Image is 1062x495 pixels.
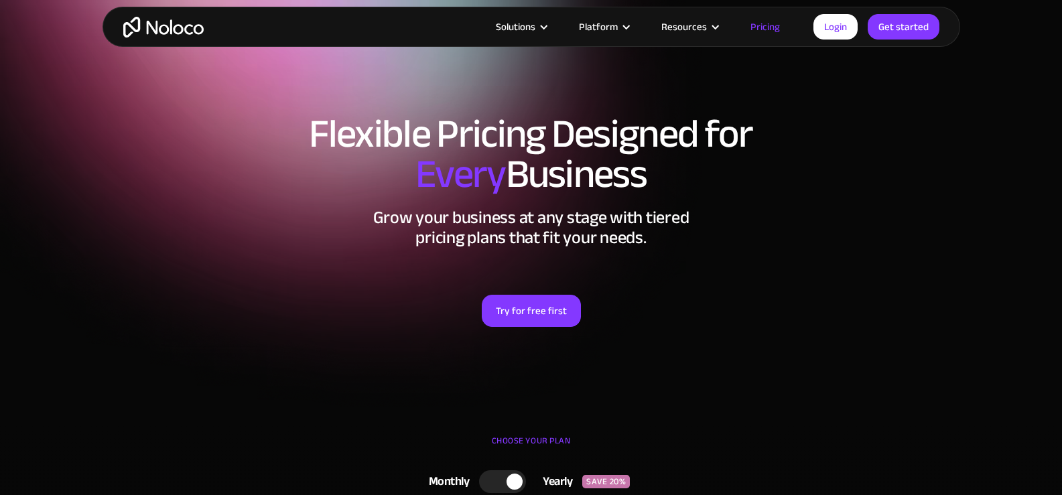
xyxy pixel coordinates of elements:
span: Every [415,137,506,212]
div: Solutions [479,18,562,36]
a: home [123,17,204,38]
div: Resources [661,18,707,36]
div: SAVE 20% [582,475,630,488]
div: Platform [562,18,645,36]
div: Platform [579,18,618,36]
a: Login [813,14,858,40]
div: Solutions [496,18,535,36]
a: Try for free first [482,295,581,327]
a: Pricing [734,18,797,36]
a: Get started [868,14,939,40]
div: Resources [645,18,734,36]
h2: Grow your business at any stage with tiered pricing plans that fit your needs. [116,208,947,248]
h1: Flexible Pricing Designed for Business [116,114,947,194]
div: Monthly [412,472,480,492]
div: CHOOSE YOUR PLAN [116,431,947,464]
div: Yearly [526,472,582,492]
